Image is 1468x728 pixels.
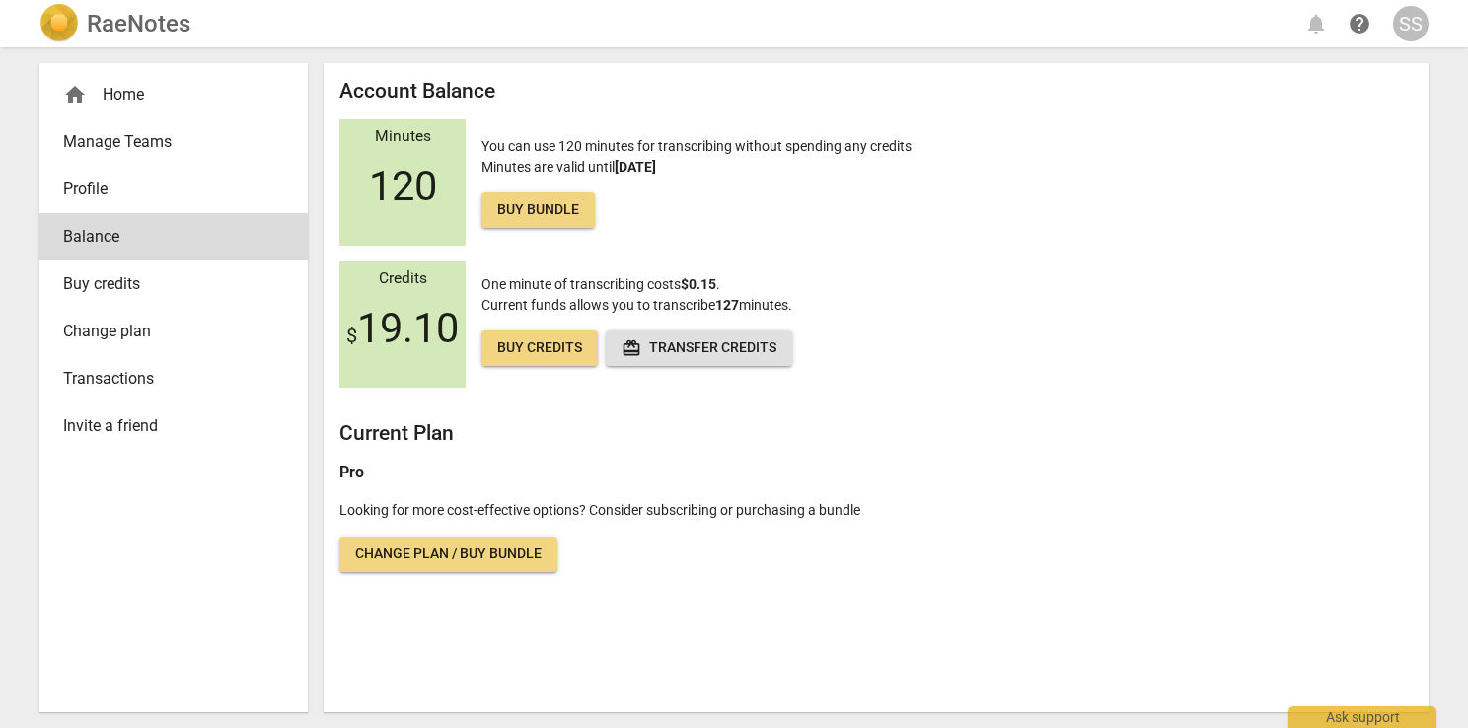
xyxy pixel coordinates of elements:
[1348,12,1371,36] span: help
[39,4,79,43] img: Logo
[1288,706,1436,728] div: Ask support
[63,83,268,107] div: Home
[339,463,364,481] b: Pro
[681,276,716,292] b: $0.15
[39,71,308,118] div: Home
[63,320,268,343] span: Change plan
[39,402,308,450] a: Invite a friend
[606,330,792,366] button: Transfer credits
[63,178,268,201] span: Profile
[339,79,1413,104] h2: Account Balance
[63,225,268,249] span: Balance
[39,213,308,260] a: Balance
[346,324,357,347] span: $
[63,83,87,107] span: home
[39,308,308,355] a: Change plan
[339,537,557,572] a: Change plan / Buy bundle
[497,338,582,358] span: Buy credits
[63,414,268,438] span: Invite a friend
[39,260,308,308] a: Buy credits
[1342,6,1377,41] a: Help
[63,272,268,296] span: Buy credits
[615,159,656,175] b: [DATE]
[339,421,1413,446] h2: Current Plan
[1393,6,1429,41] button: SS
[622,338,641,358] span: redeem
[715,297,739,313] b: 127
[481,276,720,292] span: One minute of transcribing costs .
[497,200,579,220] span: Buy bundle
[63,367,268,391] span: Transactions
[39,4,190,43] a: LogoRaeNotes
[346,305,459,352] span: 19.10
[481,330,598,366] a: Buy credits
[622,338,776,358] span: Transfer credits
[39,118,308,166] a: Manage Teams
[39,166,308,213] a: Profile
[355,545,542,564] span: Change plan / Buy bundle
[87,10,190,37] h2: RaeNotes
[481,297,792,313] span: Current funds allows you to transcribe minutes.
[481,136,912,228] p: You can use 120 minutes for transcribing without spending any credits Minutes are valid until
[39,355,308,402] a: Transactions
[339,270,466,288] div: Credits
[339,500,1413,521] p: Looking for more cost-effective options? Consider subscribing or purchasing a bundle
[339,128,466,146] div: Minutes
[481,192,595,228] a: Buy bundle
[369,163,437,210] span: 120
[63,130,268,154] span: Manage Teams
